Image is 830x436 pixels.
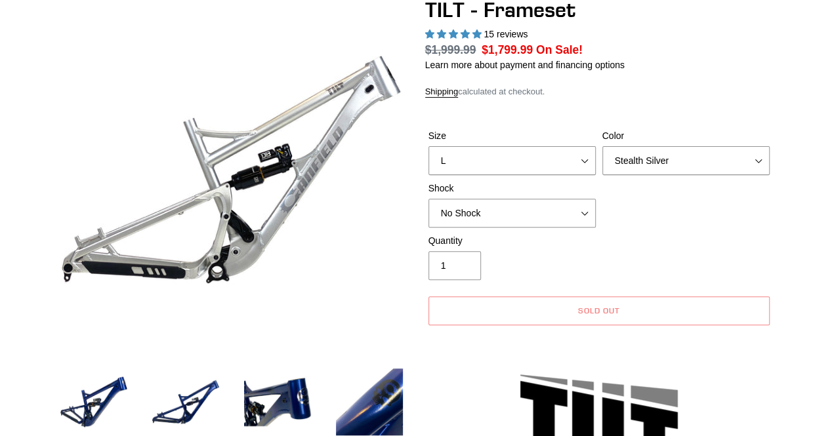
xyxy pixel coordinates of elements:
a: Shipping [425,87,459,98]
label: Quantity [428,234,596,248]
label: Color [602,129,770,143]
s: $1,999.99 [425,43,476,56]
span: 15 reviews [484,29,528,39]
a: Learn more about payment and financing options [425,60,625,70]
label: Size [428,129,596,143]
span: On Sale! [536,41,583,58]
span: 5.00 stars [425,29,484,39]
span: Sold out [578,306,620,315]
span: $1,799.99 [482,43,533,56]
button: Sold out [428,296,770,325]
div: calculated at checkout. [425,85,773,98]
label: Shock [428,182,596,195]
